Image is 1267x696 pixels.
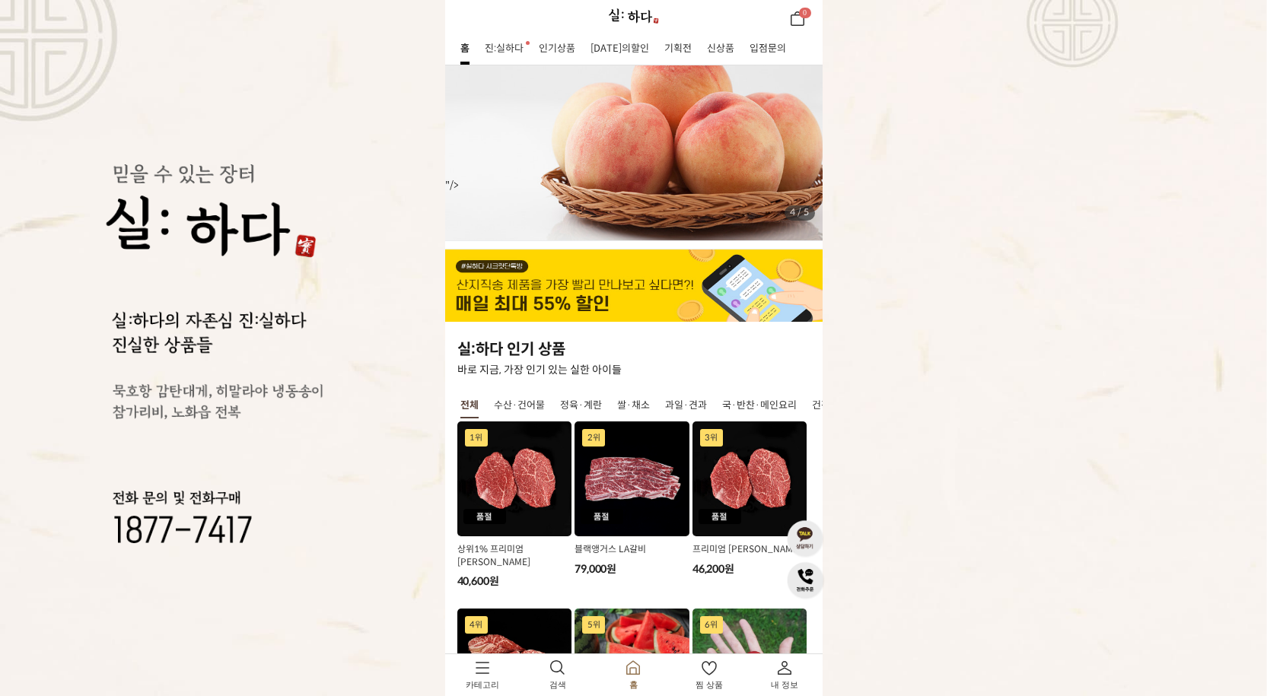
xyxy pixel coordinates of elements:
a: 전체 [460,391,479,418]
div: 바로 지금, 가장 인기 있는 실한 아이들 [457,364,835,377]
a: 상위1% 프리미엄 [PERSON_NAME] [457,544,530,568]
span: 0 [803,8,807,17]
span: 4 / 5 [785,205,815,221]
a: 프리미엄 [PERSON_NAME] [692,544,801,555]
a: 블랙앵거스 LA갈비 [575,544,646,555]
img: 프리미엄 한우 안심 [692,421,807,536]
div: 4위 [465,616,488,634]
div: 2위 [582,429,605,447]
li: 5 / 8 [657,391,715,420]
div: 6위 [700,616,723,634]
a: 검색 [520,654,596,696]
li: 4 / 8 [610,391,657,420]
img: 상위1% 프리미엄 한우 채끝살 [457,421,572,536]
img: 카카오플러스친구 [785,518,826,560]
span: 46,200원 [692,563,734,576]
a: 신상품 [707,43,734,55]
span: 40,600원 [457,575,499,588]
a: 찜 상품 [671,654,747,696]
a: 정육·계란 [560,399,602,412]
a: 입점문의 [750,43,786,55]
img: 품절 [581,509,623,524]
li: 1 / 8 [453,391,486,420]
a: 진:실하다 [485,43,524,55]
a: 홈 [596,654,671,696]
li: 7 / 8 [804,391,858,420]
img: 품절 [699,509,741,524]
img: background_info.png [101,164,325,551]
a: [DATE]의할인 [591,43,649,55]
img: 전화구매 [785,560,826,602]
a: 카테고리 [445,654,520,696]
a: 내 정보 [747,654,822,696]
div: 1위 [465,429,488,447]
img: 블랙앵거스 LA갈비 [575,421,689,536]
a: 쌀·채소 [617,399,650,412]
a: 인기상품 [539,43,575,55]
img: 로고 [607,8,660,24]
a: 기획전 [664,43,692,55]
a: 과일·견과 [665,399,707,412]
li: 3 / 8 [552,391,610,420]
a: 건강 식품 [812,399,851,412]
div: 실:하다 인기 상품 [457,345,835,357]
li: 2 / 8 [486,391,552,420]
a: 홈 [460,34,470,65]
a: 국·반찬·메인요리 [722,399,797,412]
li: 6 / 8 [715,391,804,420]
div: 5위 [582,616,605,634]
div: 3위 [700,429,723,447]
a: 수산·건어물 [494,399,545,412]
span: 79,000원 [575,563,616,576]
img: 품절 [463,509,506,524]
